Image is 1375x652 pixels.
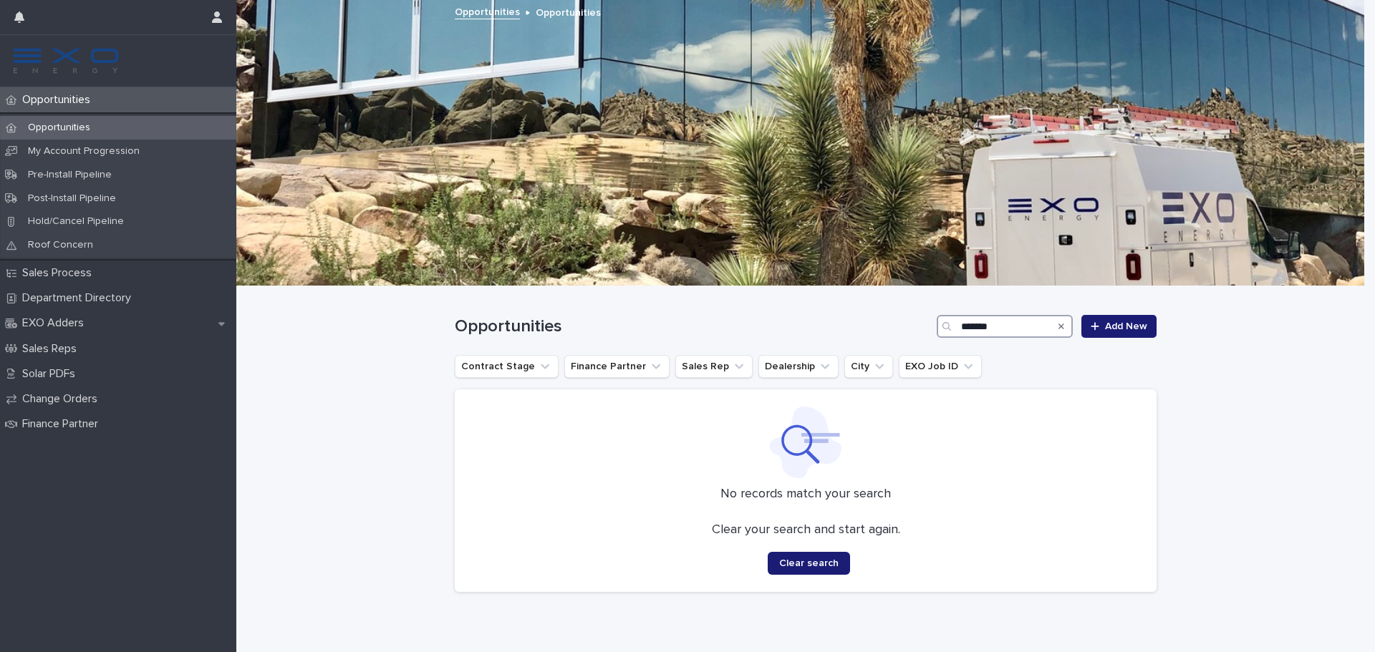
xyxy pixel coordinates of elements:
button: Contract Stage [455,355,559,378]
p: Opportunities [16,93,102,107]
button: Finance Partner [564,355,670,378]
p: Department Directory [16,291,143,305]
p: Change Orders [16,392,109,406]
img: FKS5r6ZBThi8E5hshIGi [11,47,120,75]
button: Clear search [768,552,850,575]
p: Opportunities [16,122,102,134]
p: Sales Reps [16,342,88,356]
p: No records match your search [472,487,1139,502]
p: Pre-Install Pipeline [16,169,123,181]
p: Solar PDFs [16,367,87,381]
input: Search [937,315,1073,338]
button: City [844,355,893,378]
p: Finance Partner [16,417,110,431]
p: Roof Concern [16,239,105,251]
span: Add New [1105,321,1147,331]
button: Sales Rep [675,355,753,378]
p: My Account Progression [16,145,151,157]
p: Sales Process [16,266,103,280]
p: Hold/Cancel Pipeline [16,215,135,228]
span: Clear search [779,558,839,568]
p: EXO Adders [16,316,95,330]
p: Opportunities [536,4,601,19]
h1: Opportunities [455,316,931,337]
button: EXO Job ID [899,355,982,378]
a: Opportunities [455,3,520,19]
button: Dealership [758,355,839,378]
p: Post-Install Pipeline [16,193,127,205]
p: Clear your search and start again. [712,522,900,538]
a: Add New [1081,315,1157,338]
